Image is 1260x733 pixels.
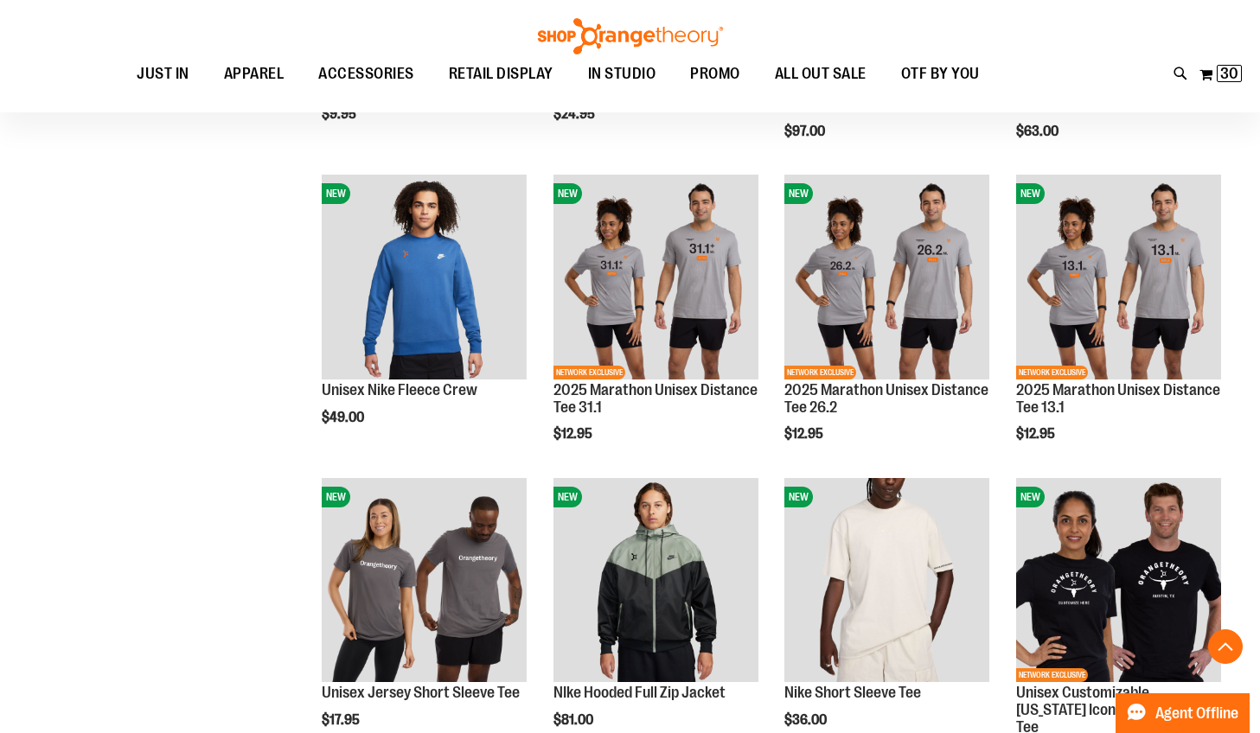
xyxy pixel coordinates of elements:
img: 2025 Marathon Unisex Distance Tee 13.1 [1016,175,1221,379]
div: product [545,166,767,486]
span: NETWORK EXCLUSIVE [1016,366,1088,379]
a: NIke Hooded Full Zip Jacket [553,684,726,701]
span: NEW [784,183,813,204]
div: product [776,166,998,486]
a: 2025 Marathon Unisex Distance Tee 26.2 [784,381,988,416]
span: $12.95 [1016,426,1058,442]
a: OTF City Unisex Texas Icon SS Tee BlackNEWNETWORK EXCLUSIVE [1016,478,1221,685]
span: APPAREL [224,54,285,93]
a: Unisex Nike Fleece CrewNEW [322,175,527,382]
span: $49.00 [322,410,367,425]
span: IN STUDIO [588,54,656,93]
span: PROMO [690,54,740,93]
span: $63.00 [1016,124,1061,139]
button: Agent Offline [1116,693,1250,733]
img: OTF City Unisex Texas Icon SS Tee Black [1016,478,1221,683]
span: $17.95 [322,712,362,728]
button: Back To Top [1208,629,1243,664]
span: NEW [1016,183,1045,204]
img: 2025 Marathon Unisex Distance Tee 26.2 [784,175,989,379]
span: 30 [1220,65,1238,82]
span: $97.00 [784,124,828,139]
span: NEW [553,487,582,507]
span: RETAIL DISPLAY [449,54,553,93]
a: 2025 Marathon Unisex Distance Tee 26.2NEWNETWORK EXCLUSIVE [784,175,989,382]
img: Unisex Jersey Short Sleeve Tee [322,478,527,683]
a: Unisex Nike Fleece Crew [322,381,477,398]
span: NEW [322,487,350,507]
a: Nike Short Sleeve Tee [784,684,921,701]
a: 2025 Marathon Unisex Distance Tee 31.1 [553,381,758,416]
div: product [313,166,535,469]
span: JUST IN [137,54,189,93]
span: $24.95 [553,106,598,122]
span: Agent Offline [1155,705,1238,722]
span: NETWORK EXCLUSIVE [553,366,625,379]
a: Nike Short Sleeve TeeNEW [784,478,989,685]
span: NEW [1016,487,1045,507]
span: OTF BY YOU [901,54,980,93]
a: 2025 Marathon Unisex Distance Tee 13.1NEWNETWORK EXCLUSIVE [1016,175,1221,382]
span: $81.00 [553,712,596,728]
a: NIke Hooded Full Zip JacketNEW [553,478,758,685]
img: Nike Short Sleeve Tee [784,478,989,683]
span: NEW [322,183,350,204]
span: $36.00 [784,712,829,728]
a: Unisex Jersey Short Sleeve Tee [322,684,520,701]
img: 2025 Marathon Unisex Distance Tee 31.1 [553,175,758,379]
a: 2025 Marathon Unisex Distance Tee 31.1NEWNETWORK EXCLUSIVE [553,175,758,382]
span: NEW [553,183,582,204]
span: ACCESSORIES [318,54,414,93]
a: Unisex Jersey Short Sleeve TeeNEW [322,478,527,685]
span: $12.95 [784,426,826,442]
span: $12.95 [553,426,595,442]
span: ALL OUT SALE [775,54,867,93]
div: product [1007,166,1230,486]
img: Unisex Nike Fleece Crew [322,175,527,379]
img: NIke Hooded Full Zip Jacket [553,478,758,683]
span: $9.95 [322,106,359,122]
span: NETWORK EXCLUSIVE [1016,668,1088,682]
img: Shop Orangetheory [535,18,726,54]
span: NETWORK EXCLUSIVE [784,366,856,379]
a: 2025 Marathon Unisex Distance Tee 13.1 [1016,381,1220,416]
span: NEW [784,487,813,507]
